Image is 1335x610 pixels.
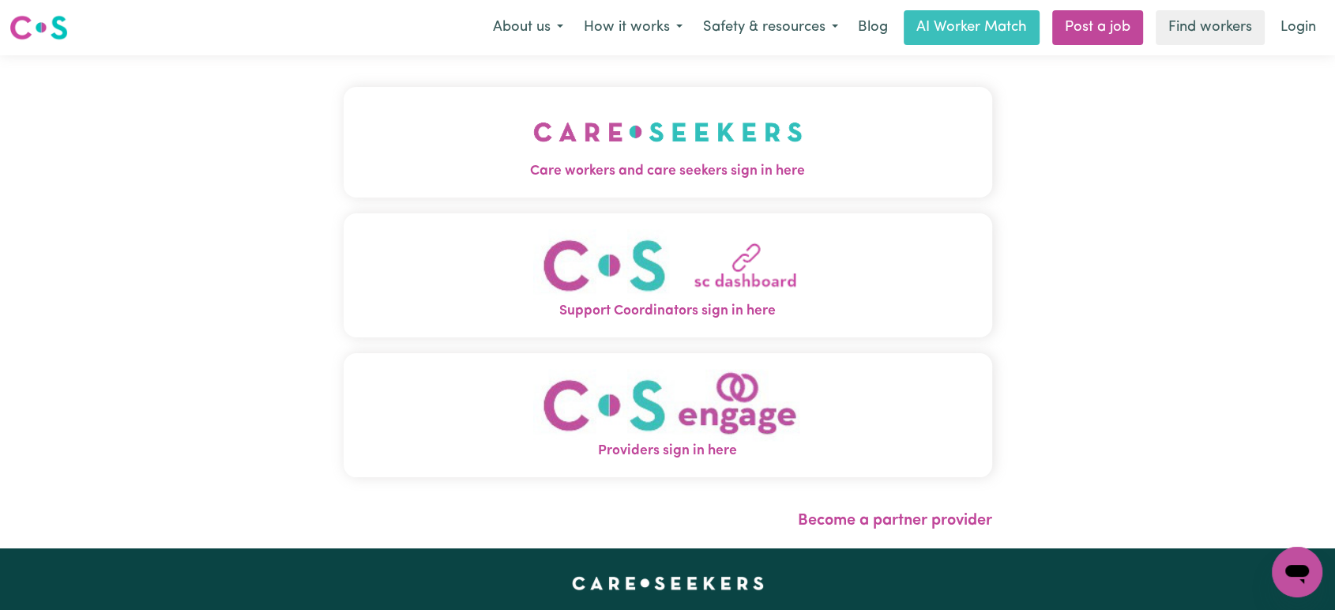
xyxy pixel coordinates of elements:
[9,9,68,46] a: Careseekers logo
[904,10,1040,45] a: AI Worker Match
[344,301,992,322] span: Support Coordinators sign in here
[693,11,848,44] button: Safety & resources
[483,11,573,44] button: About us
[1271,10,1326,45] a: Login
[344,213,992,337] button: Support Coordinators sign in here
[344,161,992,182] span: Care workers and care seekers sign in here
[344,353,992,477] button: Providers sign in here
[344,87,992,198] button: Care workers and care seekers sign in here
[9,13,68,42] img: Careseekers logo
[344,441,992,461] span: Providers sign in here
[1272,547,1322,597] iframe: Button to launch messaging window
[1156,10,1265,45] a: Find workers
[573,11,693,44] button: How it works
[798,513,992,529] a: Become a partner provider
[1052,10,1143,45] a: Post a job
[572,577,764,589] a: Careseekers home page
[848,10,897,45] a: Blog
